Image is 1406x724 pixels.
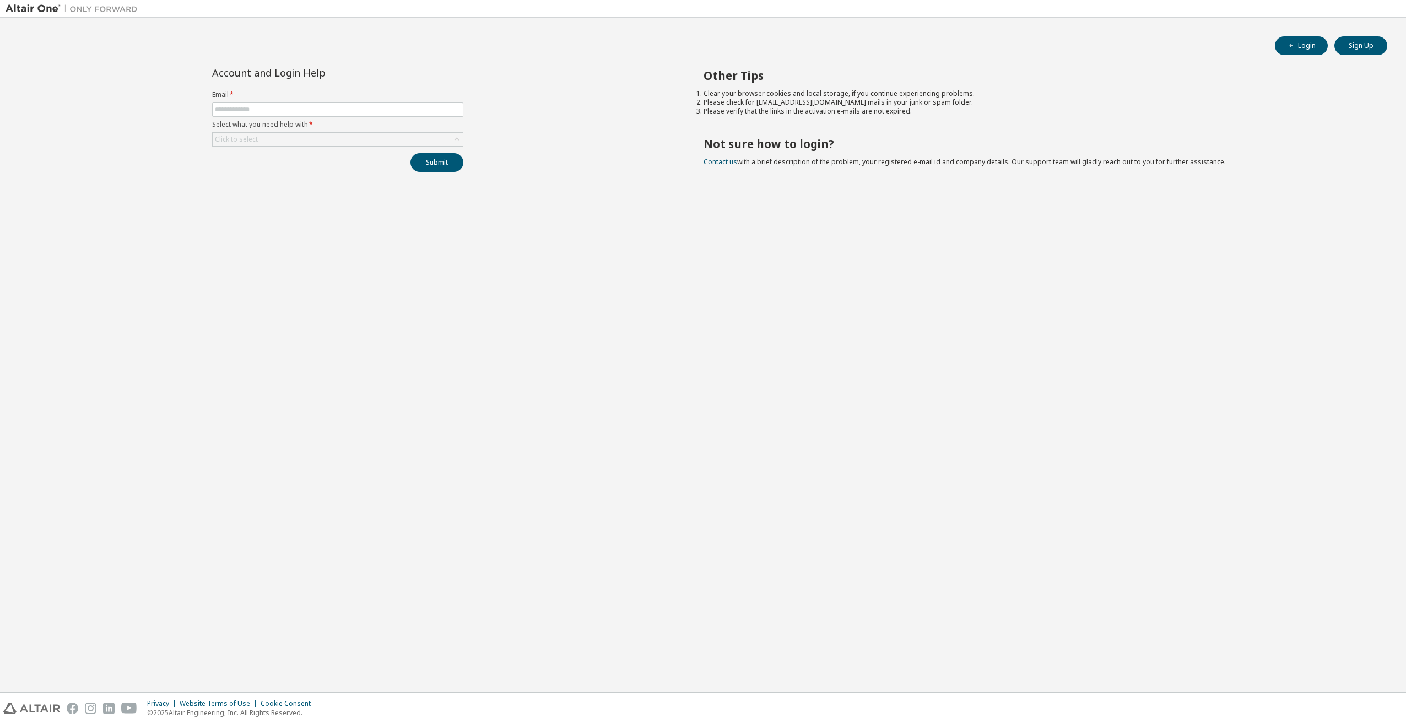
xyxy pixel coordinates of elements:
li: Clear your browser cookies and local storage, if you continue experiencing problems. [704,89,1368,98]
img: Altair One [6,3,143,14]
img: instagram.svg [85,703,96,714]
label: Email [212,90,463,99]
button: Login [1275,36,1328,55]
img: linkedin.svg [103,703,115,714]
p: © 2025 Altair Engineering, Inc. All Rights Reserved. [147,708,317,717]
img: facebook.svg [67,703,78,714]
h2: Not sure how to login? [704,137,1368,151]
h2: Other Tips [704,68,1368,83]
img: youtube.svg [121,703,137,714]
div: Account and Login Help [212,68,413,77]
div: Privacy [147,699,180,708]
div: Click to select [213,133,463,146]
li: Please verify that the links in the activation e-mails are not expired. [704,107,1368,116]
li: Please check for [EMAIL_ADDRESS][DOMAIN_NAME] mails in your junk or spam folder. [704,98,1368,107]
button: Sign Up [1334,36,1387,55]
div: Website Terms of Use [180,699,261,708]
button: Submit [410,153,463,172]
img: altair_logo.svg [3,703,60,714]
div: Cookie Consent [261,699,317,708]
a: Contact us [704,157,737,166]
label: Select what you need help with [212,120,463,129]
span: with a brief description of the problem, your registered e-mail id and company details. Our suppo... [704,157,1226,166]
div: Click to select [215,135,258,144]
